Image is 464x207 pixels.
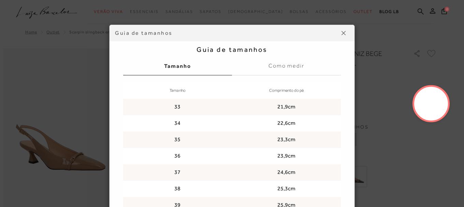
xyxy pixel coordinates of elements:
[232,115,341,132] td: 22,6cm
[232,132,341,148] td: 23,3cm
[123,45,341,54] h2: Guia de tamanhos
[123,148,232,164] td: 36
[232,99,341,115] td: 21,9cm
[123,115,232,132] td: 34
[232,57,341,75] label: Como medir
[232,164,341,181] td: 24,6cm
[342,31,346,35] img: icon-close.png
[232,181,341,197] td: 25,3cm
[123,132,232,148] td: 35
[232,83,341,99] th: Comprimento do pé
[123,57,232,75] label: Tamanho
[232,148,341,164] td: 23,9cm
[123,99,232,115] td: 33
[123,181,232,197] td: 38
[123,83,232,99] th: Tamanho
[115,29,338,37] div: Guia de tamanhos
[123,164,232,181] td: 37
